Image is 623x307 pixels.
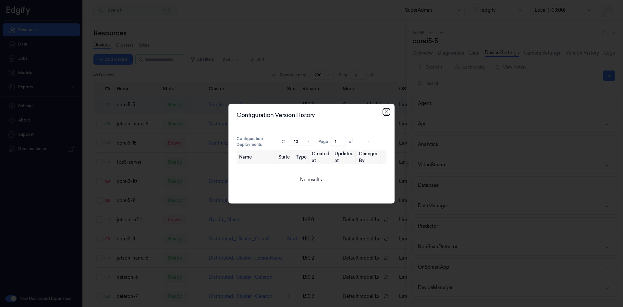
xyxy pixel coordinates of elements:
[356,150,381,164] th: Changed By
[237,112,386,118] h2: Configuration Version History
[237,164,386,195] td: No results.
[276,150,293,164] th: State
[349,138,359,144] span: of
[309,150,332,164] th: Created at
[293,150,309,164] th: Type
[332,150,356,164] th: Updated at
[237,150,276,164] th: Name
[237,135,277,147] span: Configuration Deployments
[318,138,328,144] span: Page
[364,137,384,146] nav: pagination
